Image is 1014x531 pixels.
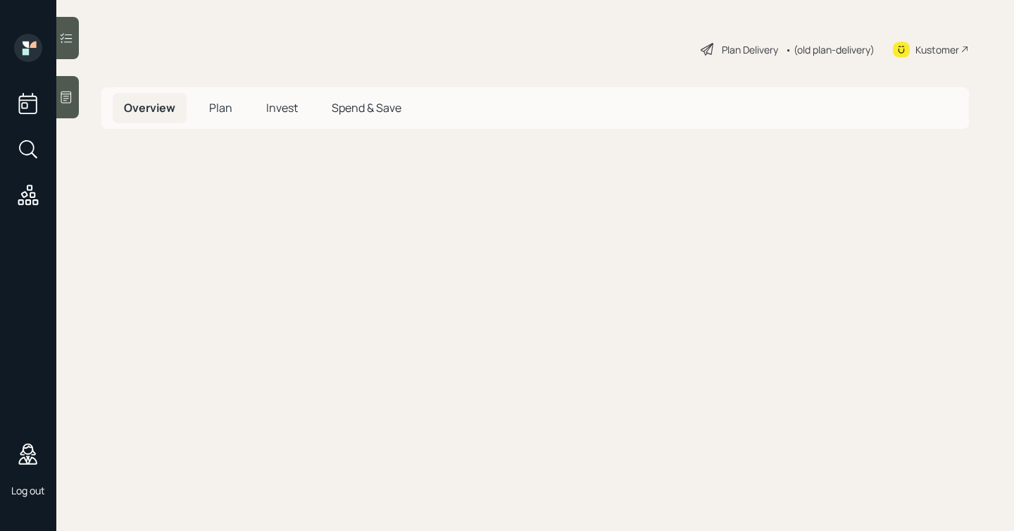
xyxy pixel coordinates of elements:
[785,42,875,57] div: • (old plan-delivery)
[209,100,232,115] span: Plan
[722,42,778,57] div: Plan Delivery
[266,100,298,115] span: Invest
[332,100,401,115] span: Spend & Save
[11,484,45,497] div: Log out
[915,42,959,57] div: Kustomer
[124,100,175,115] span: Overview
